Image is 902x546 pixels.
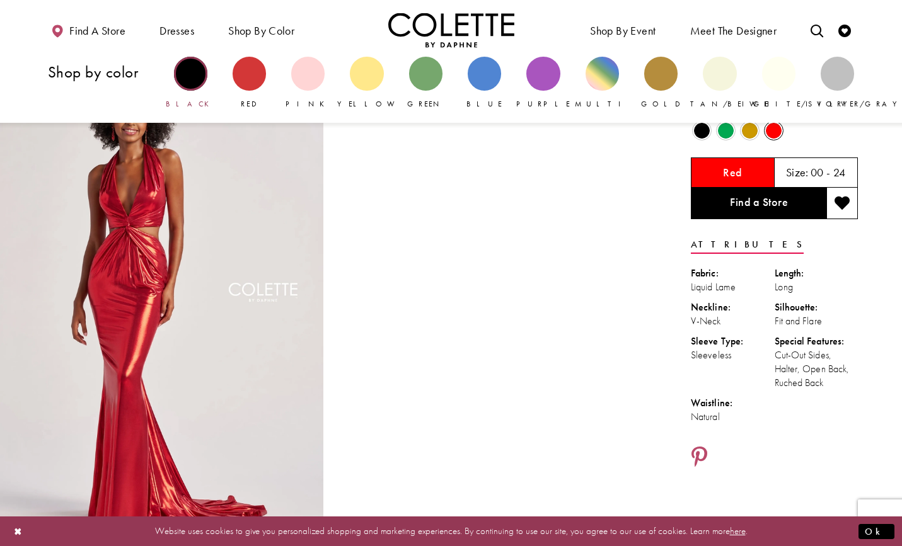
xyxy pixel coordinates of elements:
a: Black [174,57,207,110]
a: Attributes [691,236,804,254]
a: Multi [586,57,619,110]
span: Dresses [159,25,194,37]
span: Dresses [156,13,197,47]
div: Neckline: [691,300,775,314]
div: Silhouette: [775,300,859,314]
a: Blue [468,57,501,110]
div: Product color controls state depends on size chosen [691,119,858,143]
div: Gold [739,120,761,142]
div: Waistline: [691,396,775,410]
span: Multi [575,99,629,109]
span: Find a store [69,25,125,37]
a: Red [233,57,266,110]
span: Shop by color [228,25,294,37]
a: Check Wishlist [835,13,854,47]
h5: 00 - 24 [811,166,846,179]
p: Website uses cookies to give you personalized shopping and marketing experiences. By continuing t... [91,523,811,540]
div: Special Features: [775,334,859,348]
button: Submit Dialog [859,523,894,539]
div: Natural [691,410,775,424]
span: Yellow [337,99,401,109]
a: Yellow [350,57,383,110]
a: Tan/Beige [703,57,736,110]
a: Gold [644,57,678,110]
a: Find a Store [691,188,826,219]
a: Pink [291,57,325,110]
div: Cut-Out Sides, Halter, Open Back, Ruched Back [775,348,859,390]
a: here [730,525,746,537]
a: Green [409,57,442,110]
span: Shop by color [225,13,298,47]
div: Red [763,120,785,142]
a: Meet the designer [687,13,780,47]
span: White/Ivory [749,99,854,109]
h5: Chosen color [723,166,742,179]
span: Gold [641,99,681,109]
div: V-Neck [691,314,775,328]
a: Find a store [48,13,129,47]
span: Shop By Event [587,13,659,47]
div: Fabric: [691,266,775,280]
a: White/Ivory [762,57,795,110]
div: Liquid Lame [691,280,775,294]
video: Style CL8505 Colette by Daphne #1 autoplay loop mute video [330,60,653,222]
div: Sleeve Type: [691,334,775,348]
img: Colette by Daphne [388,13,514,47]
span: Red [241,99,257,109]
div: Black [691,120,713,142]
button: Close Dialog [8,520,29,542]
button: Add to wishlist [826,188,858,219]
a: Toggle search [807,13,826,47]
div: Length: [775,266,859,280]
span: Tan/Beige [690,99,769,109]
h3: Shop by color [48,64,161,81]
a: Share using Pinterest - Opens in new tab [691,446,708,470]
a: Visit Home Page [388,13,514,47]
span: Pink [286,99,331,109]
div: Emerald [715,120,737,142]
a: Silver/Gray [821,57,854,110]
span: Purple [516,99,570,109]
span: Green [407,99,444,109]
span: Meet the designer [690,25,777,37]
span: Black [166,99,216,109]
span: Size: [786,165,809,179]
div: Fit and Flare [775,314,859,328]
span: Shop By Event [590,25,656,37]
div: Long [775,280,859,294]
span: Blue [466,99,502,109]
div: Sleeveless [691,348,775,362]
a: Purple [526,57,560,110]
